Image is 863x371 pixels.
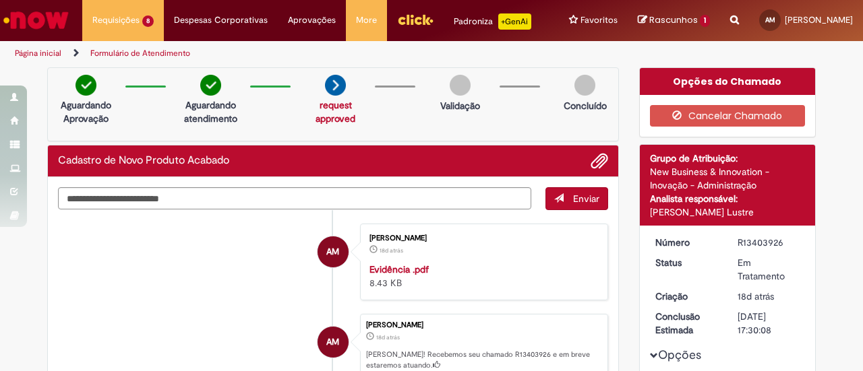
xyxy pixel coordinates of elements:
button: Enviar [545,187,608,210]
dt: Número [645,236,728,249]
span: 8 [142,15,154,27]
p: Concluído [564,99,607,112]
span: Rascunhos [649,13,698,26]
button: Cancelar Chamado [650,105,806,127]
img: check-circle-green.png [76,75,96,96]
div: Ana Medina [318,327,349,358]
div: Analista responsável: [650,192,806,205]
p: Aguardando atendimento [178,98,243,125]
div: [PERSON_NAME] [366,321,601,329]
p: +GenAi [498,13,531,30]
a: Evidência .pdf [369,263,429,275]
a: request approved [316,99,355,125]
p: Aguardando Aprovação [53,98,119,125]
div: Padroniza [454,13,531,30]
dt: Conclusão Estimada [645,310,728,337]
div: [DATE] 17:30:08 [738,310,800,337]
span: Despesas Corporativas [174,13,268,27]
span: Requisições [92,13,140,27]
div: 12/08/2025 14:30:03 [738,290,800,303]
div: R13403926 [738,236,800,249]
span: 18d atrás [738,290,774,302]
img: check-circle-green.png [200,75,221,96]
span: 1 [700,15,710,27]
p: [PERSON_NAME]! Recebemos seu chamado R13403926 e em breve estaremos atuando. [366,349,601,370]
span: Favoritos [581,13,618,27]
a: Página inicial [15,48,61,59]
div: Opções do Chamado [640,68,816,95]
div: [PERSON_NAME] Lustre [650,205,806,219]
span: Aprovações [288,13,336,27]
dt: Status [645,256,728,269]
textarea: Digite sua mensagem aqui... [58,187,531,209]
div: 8.43 KB [369,263,594,290]
time: 12/08/2025 14:30:03 [738,290,774,302]
span: AM [326,236,339,268]
div: New Business & Innovation - Inovação - Administração [650,165,806,192]
div: [PERSON_NAME] [369,234,594,242]
img: ServiceNow [1,7,71,34]
div: Grupo de Atribuição: [650,151,806,165]
span: 18d atrás [380,246,403,255]
span: More [356,13,377,27]
span: 18d atrás [376,333,400,341]
img: img-circle-grey.png [450,75,471,96]
h2: Cadastro de Novo Produto Acabado Histórico de tíquete [58,155,229,167]
div: Em Tratamento [738,256,800,283]
ul: Trilhas de página [10,41,565,66]
span: Enviar [573,193,599,205]
p: Validação [440,99,480,112]
img: img-circle-grey.png [574,75,595,96]
span: AM [765,15,775,24]
button: Adicionar anexos [591,152,608,170]
img: click_logo_yellow_360x200.png [397,9,434,30]
dt: Criação [645,290,728,303]
span: AM [326,326,339,358]
a: Formulário de Atendimento [90,48,190,59]
time: 12/08/2025 14:30:03 [376,333,400,341]
span: [PERSON_NAME] [785,14,853,26]
div: Ana Medina [318,236,349,267]
img: arrow-next.png [325,75,346,96]
a: Rascunhos [638,14,710,27]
